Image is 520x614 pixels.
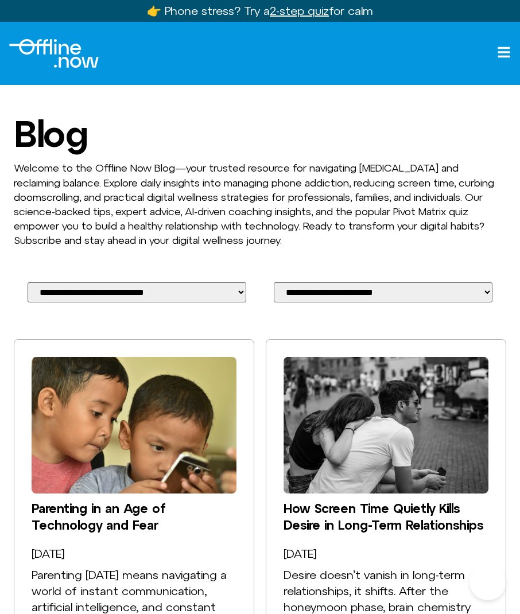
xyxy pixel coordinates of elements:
select: Select Your Blog Post Category [28,282,246,302]
a: Parenting in an Age of Technology and Fear [32,501,166,533]
h1: Blog [14,114,506,154]
a: [DATE] [284,547,317,560]
span: Welcome to the Offline Now Blog—your trusted resource for navigating [MEDICAL_DATA] and reclaimin... [14,162,494,246]
time: [DATE] [284,547,317,560]
a: [DATE] [32,547,65,560]
a: Parenting in an Age of Technology and Fear [32,357,236,493]
iframe: Botpress [469,564,506,600]
a: 👉 Phone stress? Try a2-step quizfor calm [147,4,373,17]
time: [DATE] [32,547,65,560]
img: Image of two children looking up close at a cell phone [32,357,236,493]
div: Logo [9,39,99,68]
u: 2-step quiz [270,4,329,17]
select: Select Your Blog Post Tag [274,282,492,302]
img: Offline.Now logo in white. Text of the words offline.now with a line going through the "O" [9,39,99,68]
a: How Screen Time Quietly Kills Desire in Long-Term Relationships [284,357,488,493]
a: How Screen Time Quietly Kills Desire in Long-Term Relationships [284,501,483,533]
a: Open menu [497,45,511,59]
